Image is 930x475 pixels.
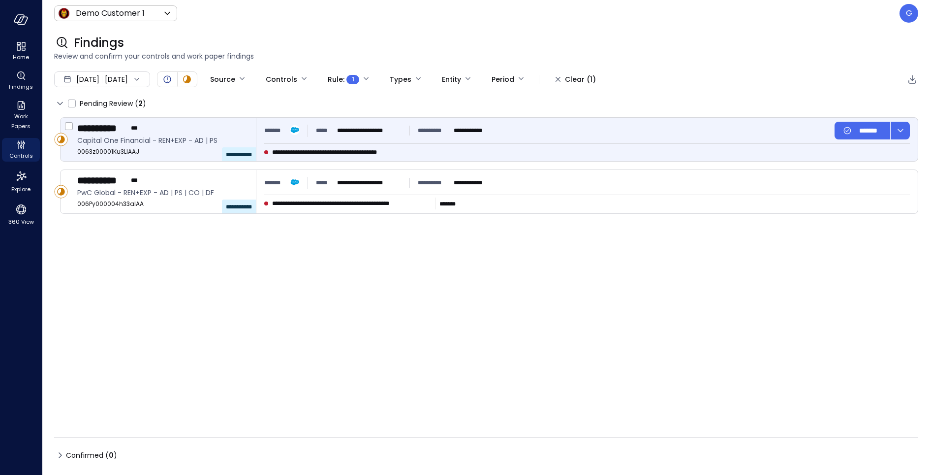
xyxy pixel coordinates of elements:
[54,51,918,62] span: Review and confirm your controls and work paper findings
[547,71,604,88] button: Clear (1)
[2,99,40,132] div: Work Papers
[77,147,248,157] span: 0063z00001Ku3LlAAJ
[80,96,146,111] span: Pending Review
[66,447,117,463] span: Confirmed
[210,71,235,88] div: Source
[899,4,918,23] div: Guy
[76,7,145,19] p: Demo Customer 1
[565,73,596,86] div: Clear (1)
[77,187,248,198] span: PwC Global - REN+EXP - AD | PS | CO | DF
[11,184,31,194] span: Explore
[9,151,33,161] span: Controls
[2,138,40,162] div: Controls
[2,168,40,195] div: Explore
[890,122,910,139] button: dropdown-icon-button
[13,52,29,62] span: Home
[2,201,40,228] div: 360 View
[906,73,918,86] div: Export to CSV
[442,71,461,88] div: Entity
[352,74,354,84] span: 1
[77,199,248,209] span: 006Py000004h33aIAA
[266,71,297,88] div: Controls
[54,185,68,199] div: In Progress
[2,69,40,93] div: Findings
[328,71,359,88] div: Rule :
[906,7,912,19] p: G
[181,73,193,85] div: In Progress
[138,99,143,108] span: 2
[77,135,248,146] span: Capital One Financial - REN+EXP - AD | PS
[835,122,910,139] div: Button group with a nested menu
[58,7,70,19] img: Icon
[135,98,146,109] div: ( )
[54,133,68,146] div: In Progress
[109,450,114,460] span: 0
[2,39,40,63] div: Home
[105,450,117,461] div: ( )
[161,73,173,85] div: Open
[390,71,411,88] div: Types
[9,82,33,92] span: Findings
[74,35,124,51] span: Findings
[492,71,514,88] div: Period
[8,217,34,227] span: 360 View
[6,111,36,131] span: Work Papers
[76,74,99,85] span: [DATE]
